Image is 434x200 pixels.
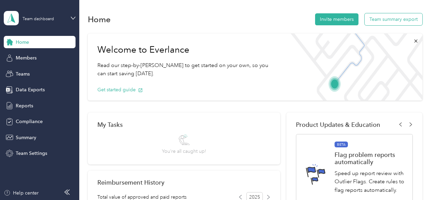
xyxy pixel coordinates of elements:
[335,169,410,195] p: Speed up report review with Outlier Flags. Create rules to flag reports automatically.
[23,17,54,21] div: Team dashboard
[296,121,380,128] span: Product Updates & Education
[4,189,39,197] button: Help center
[97,179,164,186] h2: Reimbursement History
[97,86,143,93] button: Get started guide
[16,70,30,78] span: Teams
[16,86,45,93] span: Data Exports
[16,54,37,62] span: Members
[285,34,422,101] img: Welcome to everlance
[16,118,43,125] span: Compliance
[97,44,276,55] h1: Welcome to Everlance
[16,134,36,141] span: Summary
[16,150,47,157] span: Team Settings
[97,61,276,78] p: Read our step-by-[PERSON_NAME] to get started on your own, so you can start saving [DATE].
[365,13,422,25] button: Team summary export
[97,121,271,128] div: My Tasks
[396,162,434,200] iframe: Everlance-gr Chat Button Frame
[315,13,358,25] button: Invite members
[335,151,410,165] h1: Flag problem reports automatically
[88,16,111,23] h1: Home
[16,102,33,109] span: Reports
[335,142,348,148] span: BETA
[162,148,206,155] span: You’re all caught up!
[16,39,29,46] span: Home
